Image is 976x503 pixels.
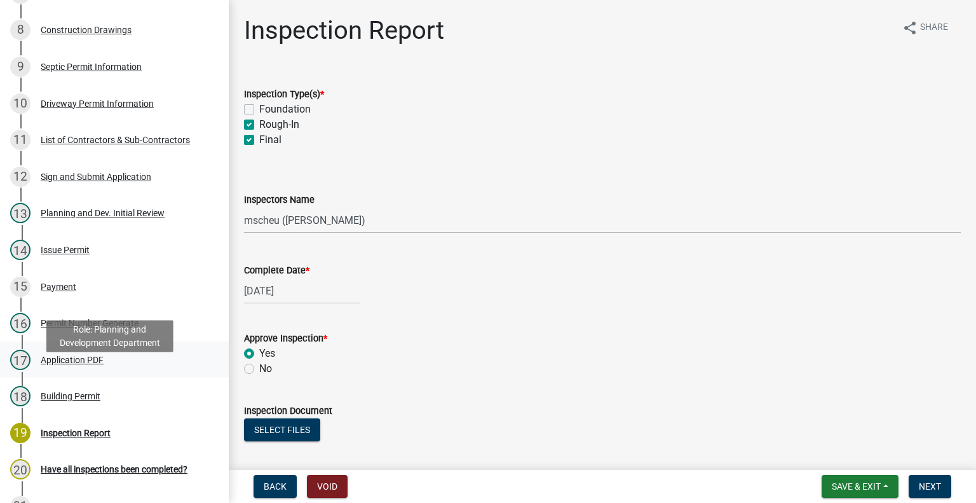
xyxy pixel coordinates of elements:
label: Rough-In [259,117,299,132]
div: Have all inspections been completed? [41,465,187,474]
span: Share [920,20,948,36]
label: Inspection Type(s) [244,90,324,99]
div: 8 [10,20,30,40]
div: Sign and Submit Application [41,172,151,181]
button: Select files [244,418,320,441]
button: Back [254,475,297,498]
div: Construction Drawings [41,25,132,34]
div: 11 [10,130,30,150]
div: 13 [10,203,30,223]
div: Payment [41,282,76,291]
h1: Inspection Report [244,15,444,46]
button: shareShare [892,15,958,40]
button: Save & Exit [822,475,898,498]
div: Application PDF [41,355,104,364]
i: share [902,20,918,36]
div: Septic Permit Information [41,62,142,71]
label: Yes [259,346,275,361]
div: Permit Number Generate [41,319,139,327]
div: Planning and Dev. Initial Review [41,209,165,217]
div: List of Contractors & Sub-Contractors [41,135,190,144]
div: 19 [10,423,30,443]
label: Complete Date [244,266,309,275]
button: Void [307,475,348,498]
span: Save & Exit [832,481,881,492]
label: Foundation [259,102,311,117]
span: Next [919,481,941,492]
div: 18 [10,386,30,406]
input: mm/dd/yyyy [244,278,360,304]
div: 20 [10,459,30,479]
div: 14 [10,240,30,260]
label: Final [259,132,281,148]
div: Inspection Report [41,429,111,438]
div: 10 [10,93,30,114]
div: 15 [10,277,30,297]
label: No [259,361,272,376]
div: Building Permit [41,392,100,401]
div: 16 [10,313,30,333]
div: 12 [10,167,30,187]
div: 17 [10,350,30,370]
div: Driveway Permit Information [41,99,154,108]
label: Approve Inspection [244,334,327,343]
div: 9 [10,57,30,77]
div: Role: Planning and Development Department [46,320,173,352]
button: Next [909,475,951,498]
label: Inspectors Name [244,196,315,205]
label: Inspection Document [244,407,332,416]
div: Issue Permit [41,245,90,254]
span: Back [264,481,287,492]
